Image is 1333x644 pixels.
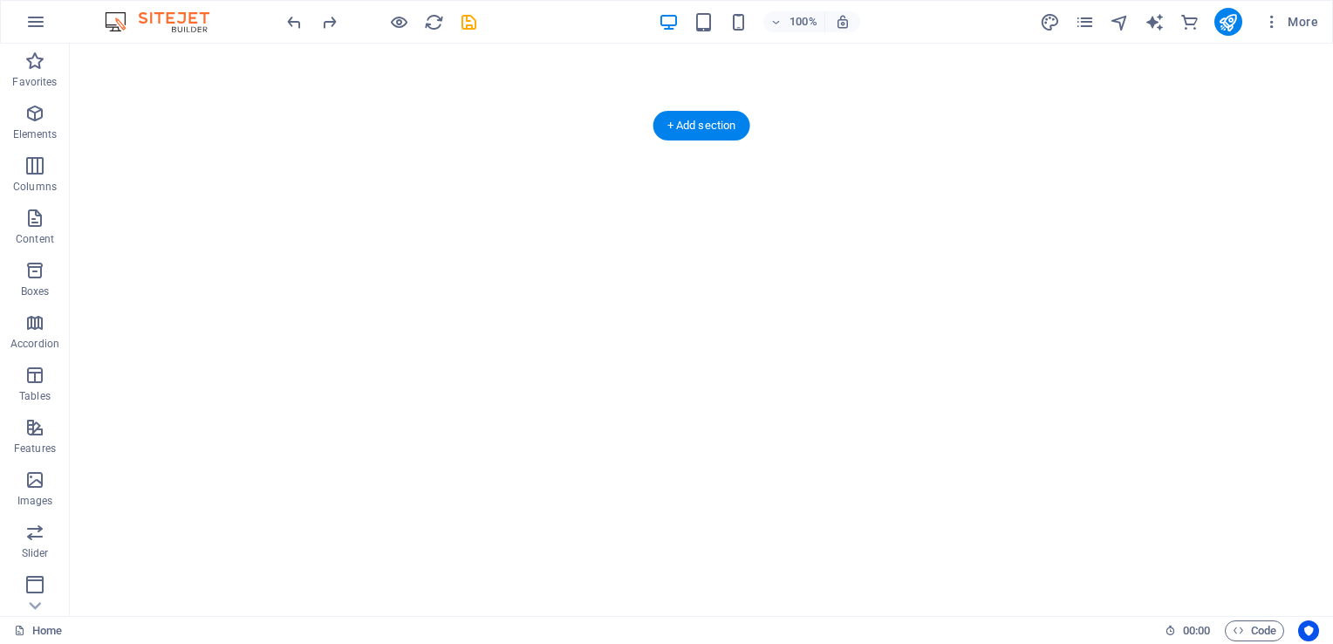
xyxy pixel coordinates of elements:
[423,11,444,32] button: reload
[458,11,479,32] button: save
[1233,620,1276,641] span: Code
[1183,620,1210,641] span: 00 00
[17,494,53,508] p: Images
[1110,11,1131,32] button: navigator
[1218,12,1238,32] i: Publish
[13,127,58,141] p: Elements
[388,11,409,32] button: Click here to leave preview mode and continue editing
[16,232,54,246] p: Content
[1256,8,1325,36] button: More
[14,620,62,641] a: Click to cancel selection. Double-click to open Pages
[284,12,304,32] i: Undo: Change background (Ctrl+Z)
[1298,620,1319,641] button: Usercentrics
[1263,13,1318,31] span: More
[459,12,479,32] i: Save (Ctrl+S)
[1195,624,1198,637] span: :
[1075,12,1095,32] i: Pages (Ctrl+Alt+S)
[1165,620,1211,641] h6: Session time
[1075,11,1096,32] button: pages
[319,12,339,32] i: Redo: Add element (Ctrl+Y, ⌘+Y)
[284,11,304,32] button: undo
[790,11,817,32] h6: 100%
[14,442,56,456] p: Features
[1214,8,1242,36] button: publish
[1040,12,1060,32] i: Design (Ctrl+Alt+Y)
[19,389,51,403] p: Tables
[424,12,444,32] i: Reload page
[10,337,59,351] p: Accordion
[21,284,50,298] p: Boxes
[1110,12,1130,32] i: Navigator
[22,546,49,560] p: Slider
[100,11,231,32] img: Editor Logo
[653,111,750,140] div: + Add section
[1145,11,1166,32] button: text_generator
[1040,11,1061,32] button: design
[12,75,57,89] p: Favorites
[318,11,339,32] button: redo
[13,180,57,194] p: Columns
[1179,11,1200,32] button: commerce
[835,14,851,30] i: On resize automatically adjust zoom level to fit chosen device.
[763,11,825,32] button: 100%
[1225,620,1284,641] button: Code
